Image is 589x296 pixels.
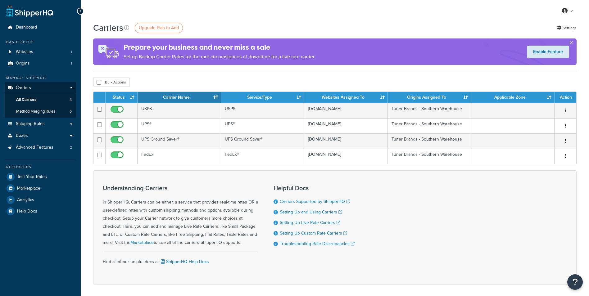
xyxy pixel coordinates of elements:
[5,39,76,45] div: Basic Setup
[5,58,76,69] li: Origins
[5,94,76,105] li: All Carriers
[160,258,209,265] a: ShipperHQ Help Docs
[527,46,569,58] a: Enable Feature
[16,49,33,55] span: Websites
[555,92,576,103] th: Action
[16,97,36,102] span: All Carriers
[5,94,76,105] a: All Carriers 4
[135,23,183,33] a: Upgrade Plan to Add
[280,219,340,226] a: Setting Up Live Rate Carriers
[5,106,76,117] a: Method Merging Rules 0
[5,75,76,81] div: Manage Shipping
[5,58,76,69] a: Origins 1
[388,92,471,103] th: Origins Assigned To: activate to sort column ascending
[16,85,31,91] span: Carriers
[17,186,40,191] span: Marketplace
[93,22,123,34] h1: Carriers
[221,103,305,118] td: USPS
[280,209,342,215] a: Setting Up and Using Carriers
[5,82,76,94] a: Carriers
[16,133,28,138] span: Boxes
[388,149,471,164] td: Tuner Brands - Southern Warehouse
[16,25,37,30] span: Dashboard
[71,49,72,55] span: 1
[304,149,388,164] td: [DOMAIN_NAME]
[16,61,30,66] span: Origins
[16,109,55,114] span: Method Merging Rules
[388,118,471,133] td: Tuner Brands - Southern Warehouse
[103,185,258,247] div: In ShipperHQ, Carriers can be either, a service that provides real-time rates OR a user-defined r...
[16,145,53,150] span: Advanced Features
[70,145,72,150] span: 2
[16,121,45,127] span: Shipping Rules
[304,103,388,118] td: [DOMAIN_NAME]
[71,61,72,66] span: 1
[304,133,388,149] td: [DOMAIN_NAME]
[124,42,315,52] h4: Prepare your business and never miss a sale
[138,133,221,149] td: UPS Ground Saver®
[221,118,305,133] td: UPS®
[221,133,305,149] td: UPS Ground Saver®
[93,78,129,87] button: Bulk Actions
[5,82,76,118] li: Carriers
[5,206,76,217] a: Help Docs
[93,38,124,65] img: ad-rules-rateshop-fe6ec290ccb7230408bd80ed9643f0289d75e0ffd9eb532fc0e269fcd187b520.png
[304,118,388,133] td: [DOMAIN_NAME]
[17,174,47,180] span: Test Your Rates
[5,130,76,141] a: Boxes
[138,103,221,118] td: USPS
[280,240,355,247] a: Troubleshooting Rate Discrepancies
[70,97,72,102] span: 4
[280,198,350,205] a: Carriers Supported by ShipperHQ
[138,92,221,103] th: Carrier Name: activate to sort column ascending
[388,103,471,118] td: Tuner Brands - Southern Warehouse
[103,185,258,191] h3: Understanding Carriers
[130,239,154,246] a: Marketplace
[7,5,53,17] a: ShipperHQ Home
[139,25,179,31] span: Upgrade Plan to Add
[138,118,221,133] td: UPS®
[280,230,347,236] a: Setting Up Custom Rate Carriers
[124,52,315,61] p: Set up Backup Carrier Rates for the rare circumstances of downtime for a live rate carrier.
[70,109,72,114] span: 0
[388,133,471,149] td: Tuner Brands - Southern Warehouse
[5,194,76,205] a: Analytics
[103,253,258,266] div: Find all of our helpful docs at:
[17,197,34,203] span: Analytics
[567,274,583,290] button: Open Resource Center
[106,92,138,103] th: Status: activate to sort column ascending
[5,46,76,58] a: Websites 1
[5,46,76,58] li: Websites
[471,92,555,103] th: Applicable Zone: activate to sort column ascending
[17,209,37,214] span: Help Docs
[221,92,305,103] th: Service/Type: activate to sort column ascending
[5,142,76,153] li: Advanced Features
[5,118,76,130] a: Shipping Rules
[5,22,76,33] a: Dashboard
[557,24,577,32] a: Settings
[5,183,76,194] a: Marketplace
[138,149,221,164] td: FedEx
[5,142,76,153] a: Advanced Features 2
[5,106,76,117] li: Method Merging Rules
[274,185,355,191] h3: Helpful Docs
[5,171,76,182] a: Test Your Rates
[5,164,76,170] div: Resources
[304,92,388,103] th: Websites Assigned To: activate to sort column ascending
[221,149,305,164] td: FedEx®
